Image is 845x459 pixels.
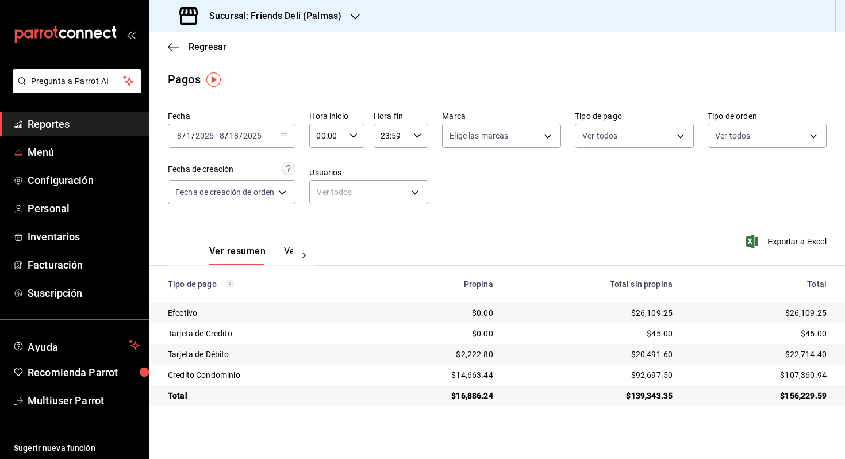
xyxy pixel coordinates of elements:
span: Configuración [28,173,140,188]
span: / [191,131,195,140]
div: $107,360.94 [691,369,827,381]
div: $156,229.59 [691,390,827,401]
label: Hora fin [374,112,428,120]
label: Tipo de orden [708,112,827,120]
div: Propina [379,280,493,289]
label: Marca [442,112,561,120]
input: -- [219,131,225,140]
span: Multiuser Parrot [28,393,140,408]
button: Ver resumen [209,246,266,265]
div: Total [691,280,827,289]
div: Total [168,390,360,401]
span: Reportes [28,116,140,132]
span: Sugerir nueva función [14,442,140,454]
input: -- [229,131,239,140]
button: Ver pagos [284,246,327,265]
span: Recomienda Parrot [28,365,140,380]
span: - [216,131,218,140]
span: Fecha de creación de orden [175,186,274,198]
span: Menú [28,144,140,160]
span: Elige las marcas [450,130,508,141]
div: $20,491.60 [512,349,673,360]
input: -- [186,131,191,140]
label: Fecha [168,112,295,120]
button: open_drawer_menu [126,30,136,39]
div: $26,109.25 [691,307,827,319]
input: ---- [195,131,214,140]
div: Fecha de creación [168,163,233,175]
div: $92,697.50 [512,369,673,381]
span: Pregunta a Parrot AI [31,75,124,87]
div: navigation tabs [209,246,293,265]
div: Efectivo [168,307,360,319]
span: Ayuda [28,338,125,352]
div: $45.00 [512,328,673,339]
div: $26,109.25 [512,307,673,319]
div: $22,714.40 [691,349,827,360]
h3: Sucursal: Friends Deli (Palmas) [200,9,341,23]
input: -- [176,131,182,140]
label: Usuarios [309,169,428,177]
span: Ver todos [582,130,617,141]
div: Tarjeta de Credito [168,328,360,339]
div: Credito Condominio [168,369,360,381]
div: $14,663.44 [379,369,493,381]
div: Total sin propina [512,280,673,289]
span: Suscripción [28,285,140,301]
span: / [182,131,186,140]
a: Pregunta a Parrot AI [8,83,141,95]
span: Personal [28,201,140,216]
div: $2,222.80 [379,349,493,360]
img: Tooltip marker [206,72,221,87]
button: Exportar a Excel [748,235,827,248]
div: $0.00 [379,307,493,319]
div: Pagos [168,71,201,88]
div: Tarjeta de Débito [168,349,360,360]
div: Tipo de pago [168,280,360,289]
button: Regresar [168,41,226,52]
div: $139,343.35 [512,390,673,401]
span: / [225,131,228,140]
span: Facturación [28,257,140,273]
span: Inventarios [28,229,140,244]
div: $0.00 [379,328,493,339]
div: $45.00 [691,328,827,339]
input: ---- [243,131,262,140]
label: Hora inicio [309,112,364,120]
span: / [239,131,243,140]
div: Ver todos [309,180,428,204]
svg: Los pagos realizados con Pay y otras terminales son montos brutos. [226,280,234,288]
div: $16,886.24 [379,390,493,401]
label: Tipo de pago [575,112,694,120]
span: Regresar [189,41,226,52]
button: Pregunta a Parrot AI [13,69,141,93]
span: Ver todos [715,130,750,141]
